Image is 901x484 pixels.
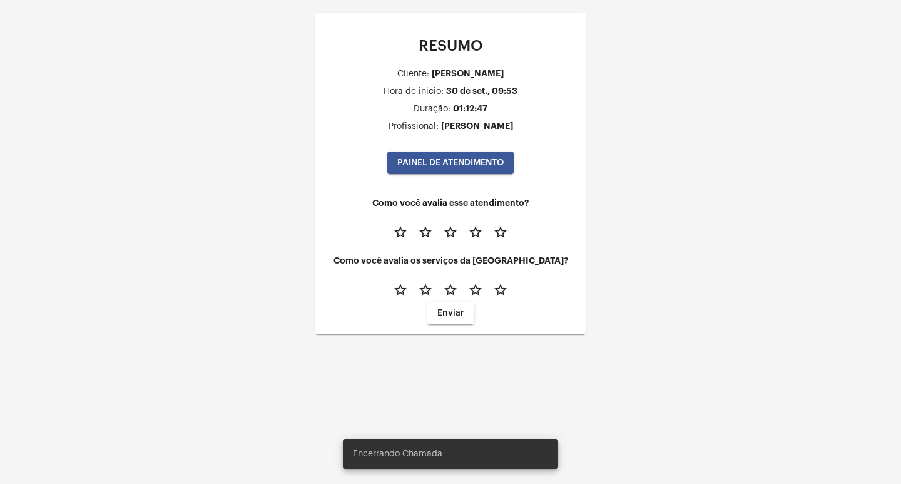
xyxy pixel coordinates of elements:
[468,225,483,240] mat-icon: star_border
[453,104,487,113] div: 01:12:47
[468,282,483,297] mat-icon: star_border
[414,105,450,114] div: Duração:
[393,282,408,297] mat-icon: star_border
[443,282,458,297] mat-icon: star_border
[393,225,408,240] mat-icon: star_border
[389,122,439,131] div: Profissional:
[437,309,464,317] span: Enviar
[353,448,442,460] span: Encerrando Chamada
[418,282,433,297] mat-icon: star_border
[397,70,429,79] div: Cliente:
[387,152,514,174] button: PAINEL DE ATENDIMENTO
[418,225,433,240] mat-icon: star_border
[325,38,576,54] p: RESUMO
[325,256,576,265] h4: Como você avalia os serviços da [GEOGRAPHIC_DATA]?
[441,121,513,131] div: [PERSON_NAME]
[325,198,576,208] h4: Como você avalia esse atendimento?
[432,69,504,78] div: [PERSON_NAME]
[384,87,444,96] div: Hora de inicio:
[443,225,458,240] mat-icon: star_border
[493,225,508,240] mat-icon: star_border
[446,86,517,96] div: 30 de set., 09:53
[397,158,504,167] span: PAINEL DE ATENDIMENTO
[493,282,508,297] mat-icon: star_border
[427,302,474,324] button: Enviar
